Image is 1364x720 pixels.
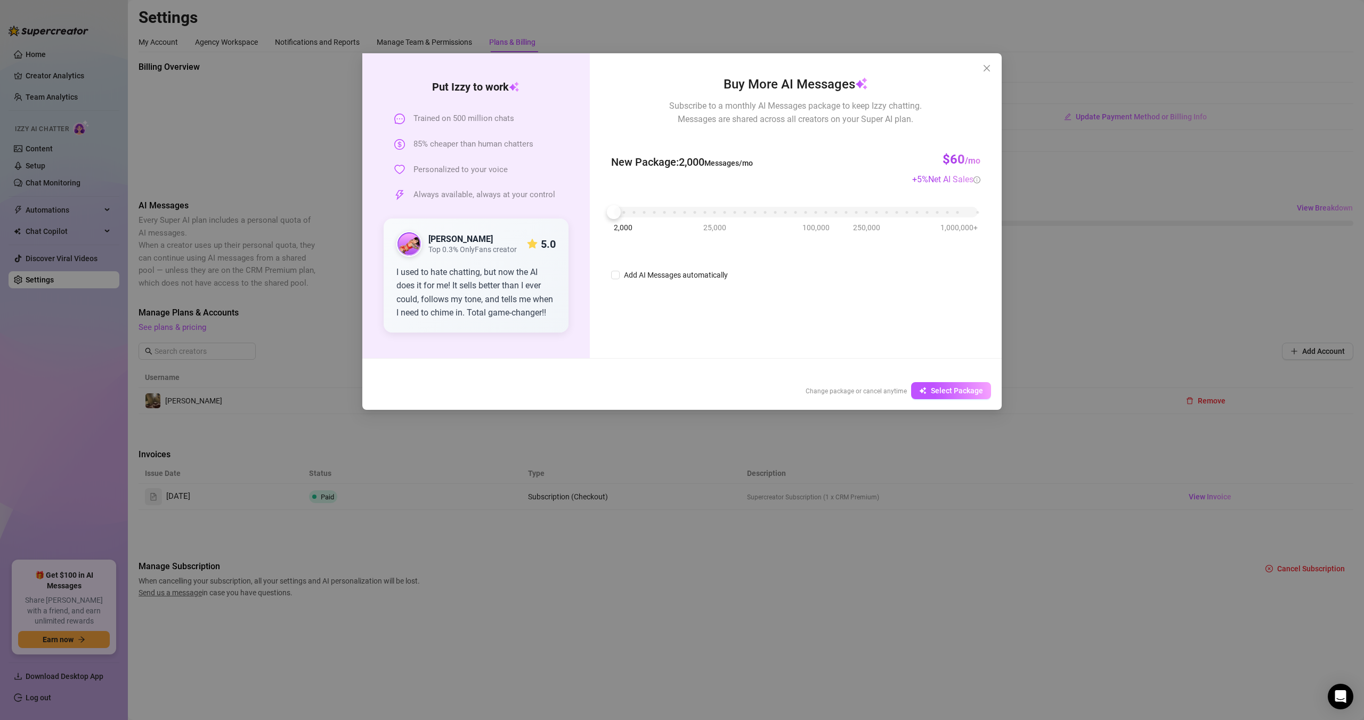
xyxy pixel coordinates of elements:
img: public [397,232,421,256]
span: Subscribe to a monthly AI Messages package to keep Izzy chatting. Messages are shared across all ... [669,99,922,126]
span: 2,000 [614,222,632,233]
span: 85% cheaper than human chatters [413,138,533,151]
span: Change package or cancel anytime [806,387,907,395]
span: 25,000 [703,222,726,233]
span: info-circle [973,176,980,183]
span: /mo [965,156,980,166]
span: message [394,114,405,124]
div: Net AI Sales [928,173,980,186]
span: heart [394,164,405,175]
div: I used to hate chatting, but now the AI does it for me! It sells better than I ever could, follow... [396,265,556,320]
button: Close [978,60,995,77]
span: Top 0.3% OnlyFans creator [428,245,517,254]
span: dollar [394,139,405,150]
span: 1,000,000+ [940,222,978,233]
strong: Put Izzy to work [432,80,519,93]
span: Trained on 500 million chats [413,112,514,125]
span: Messages/mo [704,159,753,167]
span: Close [978,64,995,72]
span: star [527,239,538,249]
span: 250,000 [853,222,880,233]
h3: $60 [943,151,980,168]
button: Select Package [911,382,991,399]
span: Personalized to your voice [413,164,508,176]
span: 100,000 [802,222,830,233]
span: Select Package [931,386,983,395]
span: + 5 % [912,174,980,184]
span: Always available, always at your control [413,189,555,201]
span: thunderbolt [394,190,405,200]
div: Open Intercom Messenger [1328,684,1353,709]
span: New Package : 2,000 [611,154,753,171]
span: Buy More AI Messages [724,75,868,95]
span: close [983,64,991,72]
strong: 5.0 [541,238,556,250]
div: Add AI Messages automatically [624,269,728,281]
strong: [PERSON_NAME] [428,234,493,244]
